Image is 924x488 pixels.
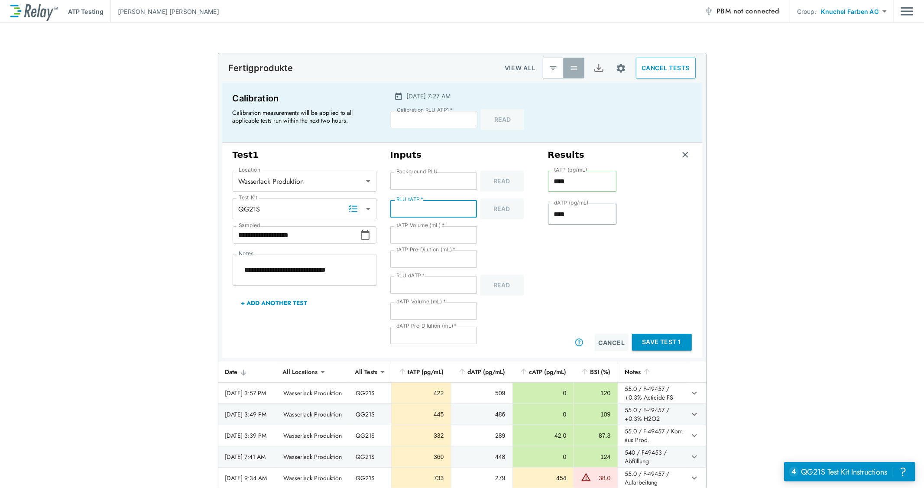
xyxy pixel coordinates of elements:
[687,449,702,464] button: expand row
[277,383,349,403] td: Wasserlack Produktion
[239,251,253,257] label: Notes
[687,471,702,485] button: expand row
[458,452,506,461] div: 448
[784,462,915,481] iframe: Resource center
[901,3,914,20] button: Main menu
[704,7,713,16] img: Offline Icon
[396,323,457,329] label: dATP Pre-Dilution (mL)
[399,410,444,419] div: 445
[901,3,914,20] img: Drawer Icon
[225,431,270,440] div: [DATE] 3:39 PM
[10,2,58,21] img: LuminUltra Relay
[225,410,270,419] div: [DATE] 3:49 PM
[593,63,604,74] img: Export Icon
[458,389,506,397] div: 509
[520,431,567,440] div: 42.0
[636,58,696,78] button: CANCEL TESTS
[520,410,567,419] div: 0
[554,200,589,206] label: dATP (pg/mL)
[458,431,506,440] div: 289
[618,446,687,467] td: 540 / F49453 / Abfüllung
[233,226,360,244] input: Choose date, selected date is Oct 10, 2025
[397,107,453,113] label: Calibration RLU ATP1
[520,474,567,482] div: 454
[520,389,567,397] div: 0
[581,431,611,440] div: 87.3
[277,425,349,446] td: Wasserlack Produktion
[394,92,403,101] img: Calender Icon
[233,293,316,313] button: + Add Another Test
[68,7,104,16] p: ATP Testing
[618,404,687,425] td: 55.0 / F-49457 / +0.3% H2O2
[593,474,611,482] div: 38.0
[118,7,219,16] p: [PERSON_NAME] [PERSON_NAME]
[549,64,558,72] img: Latest
[580,367,611,377] div: BSI (%)
[687,407,702,422] button: expand row
[390,150,534,160] h3: Inputs
[233,150,376,160] h3: Test 1
[233,91,375,105] p: Calibration
[396,299,446,305] label: dATP Volume (mL)
[701,3,783,20] button: PBM not connected
[589,58,610,78] button: Export
[277,363,324,381] div: All Locations
[548,150,585,160] h3: Results
[399,431,444,440] div: 332
[277,446,349,467] td: Wasserlack Produktion
[349,425,391,446] td: QG21S
[406,91,451,101] p: [DATE] 7:27 AM
[399,474,444,482] div: 733
[581,472,591,482] img: Warning
[595,334,629,351] button: Cancel
[570,64,578,72] img: View All
[396,247,456,253] label: tATP Pre-Dilution (mL)
[632,334,692,351] button: Save Test 1
[797,7,817,16] p: Group:
[618,383,687,403] td: 55.0 / F-49457 / +0.3% Acticide FS
[349,404,391,425] td: QG21S
[349,363,384,381] div: All Tests
[458,367,506,377] div: dATP (pg/mL)
[554,167,587,173] label: tATP (pg/mL)
[399,452,444,461] div: 360
[581,410,611,419] div: 109
[349,446,391,467] td: QG21S
[225,389,270,397] div: [DATE] 3:57 PM
[239,195,258,201] label: Test Kit
[218,361,277,383] th: Date
[519,367,567,377] div: cATP (pg/mL)
[396,222,444,228] label: tATP Volume (mL)
[520,452,567,461] div: 0
[239,167,260,173] label: Location
[458,474,506,482] div: 279
[396,273,425,279] label: RLU dATP
[733,6,779,16] span: not connected
[396,196,423,202] label: RLU tATP
[618,425,687,446] td: 55.0 / F-49457 / Korr. aus Prod.
[277,404,349,425] td: Wasserlack Produktion
[399,389,444,397] div: 422
[505,63,536,73] p: VIEW ALL
[610,57,632,80] button: Site setup
[616,63,626,74] img: Settings Icon
[396,169,438,175] label: Background RLU
[717,5,779,17] span: PBM
[581,452,611,461] div: 124
[681,150,690,159] img: Remove
[229,63,293,73] p: Fertigprodukte
[625,367,680,377] div: Notes
[687,386,702,400] button: expand row
[398,367,444,377] div: tATP (pg/mL)
[225,452,270,461] div: [DATE] 7:41 AM
[233,200,376,218] div: QG21S
[233,109,371,124] p: Calibration measurements will be applied to all applicable tests run within the next two hours.
[233,172,376,190] div: Wasserlack Produktion
[225,474,270,482] div: [DATE] 9:34 AM
[349,383,391,403] td: QG21S
[458,410,506,419] div: 486
[239,222,260,228] label: Sampled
